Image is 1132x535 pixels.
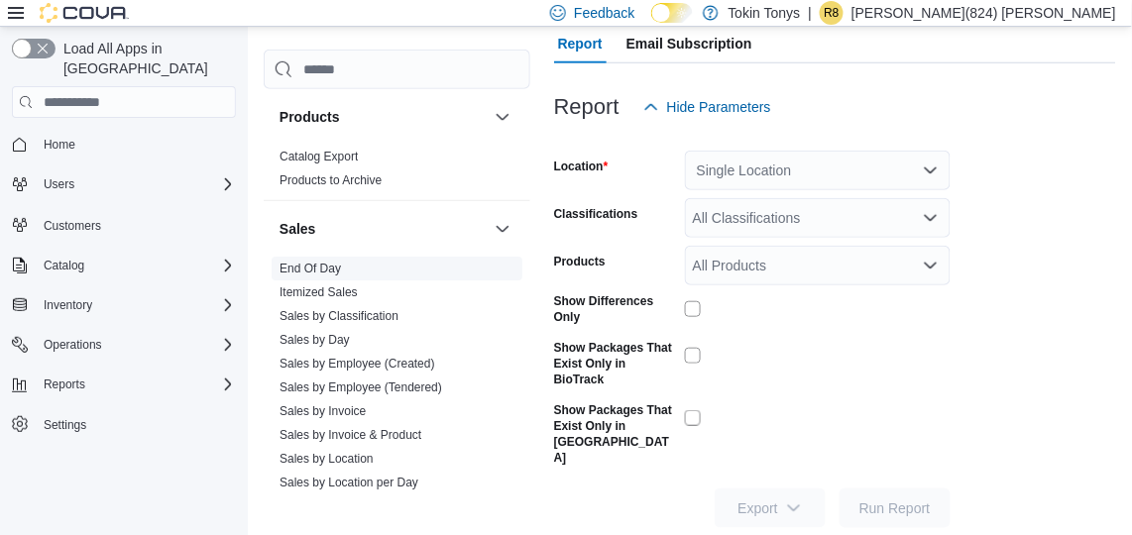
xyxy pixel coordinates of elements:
[809,1,813,25] p: |
[40,3,129,23] img: Cova
[36,412,236,437] span: Settings
[554,159,609,174] label: Location
[44,176,74,192] span: Users
[56,39,236,78] span: Load All Apps in [GEOGRAPHIC_DATA]
[626,24,752,63] span: Email Subscription
[36,133,83,157] a: Home
[44,258,84,273] span: Catalog
[280,284,358,300] span: Itemized Sales
[4,371,244,398] button: Reports
[554,340,677,387] label: Show Packages That Exist Only in BioTrack
[851,1,1116,25] p: [PERSON_NAME](824) [PERSON_NAME]
[280,172,382,188] span: Products to Archive
[44,376,85,392] span: Reports
[36,293,236,317] span: Inventory
[840,488,951,528] button: Run Report
[4,410,244,439] button: Settings
[4,210,244,239] button: Customers
[554,95,620,119] h3: Report
[923,162,939,178] button: Open list of options
[12,122,236,490] nav: Complex example
[820,1,844,25] div: Rene(824) Nunez
[554,293,677,325] label: Show Differences Only
[36,172,82,196] button: Users
[36,373,236,396] span: Reports
[280,261,341,276] span: End Of Day
[651,23,652,24] span: Dark Mode
[36,293,100,317] button: Inventory
[44,337,102,353] span: Operations
[280,332,350,348] span: Sales by Day
[36,212,236,237] span: Customers
[4,252,244,279] button: Catalog
[36,373,93,396] button: Reports
[4,170,244,198] button: Users
[491,217,514,241] button: Sales
[715,488,826,528] button: Export
[280,380,442,394] a: Sales by Employee (Tendered)
[280,150,358,163] a: Catalog Export
[264,145,530,200] div: Products
[651,3,693,24] input: Dark Mode
[280,357,435,371] a: Sales by Employee (Created)
[824,1,839,25] span: R8
[280,173,382,187] a: Products to Archive
[554,402,677,466] label: Show Packages That Exist Only in [GEOGRAPHIC_DATA]
[280,475,418,490] span: Sales by Location per Day
[4,291,244,319] button: Inventory
[280,107,487,127] button: Products
[558,24,603,63] span: Report
[923,258,939,273] button: Open list of options
[280,262,341,275] a: End Of Day
[280,285,358,299] a: Itemized Sales
[280,107,340,127] h3: Products
[280,451,374,467] span: Sales by Location
[36,132,236,157] span: Home
[554,254,606,269] label: Products
[36,254,236,277] span: Catalog
[280,404,366,418] a: Sales by Invoice
[667,97,771,117] span: Hide Parameters
[280,452,374,466] a: Sales by Location
[36,333,110,357] button: Operations
[280,379,442,395] span: Sales by Employee (Tendered)
[36,413,94,437] a: Settings
[280,476,418,489] a: Sales by Location per Day
[729,1,801,25] p: Tokin Tonys
[4,130,244,159] button: Home
[554,206,638,222] label: Classifications
[280,308,398,324] span: Sales by Classification
[280,309,398,323] a: Sales by Classification
[280,333,350,347] a: Sales by Day
[280,219,487,239] button: Sales
[44,297,92,313] span: Inventory
[280,149,358,164] span: Catalog Export
[280,427,421,443] span: Sales by Invoice & Product
[280,403,366,419] span: Sales by Invoice
[36,172,236,196] span: Users
[491,105,514,129] button: Products
[574,3,634,23] span: Feedback
[280,356,435,372] span: Sales by Employee (Created)
[280,219,316,239] h3: Sales
[4,331,244,359] button: Operations
[44,137,75,153] span: Home
[859,498,931,518] span: Run Report
[44,417,86,433] span: Settings
[923,210,939,226] button: Open list of options
[36,214,109,238] a: Customers
[280,428,421,442] a: Sales by Invoice & Product
[727,488,814,528] span: Export
[36,333,236,357] span: Operations
[36,254,92,277] button: Catalog
[44,218,101,234] span: Customers
[635,87,779,127] button: Hide Parameters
